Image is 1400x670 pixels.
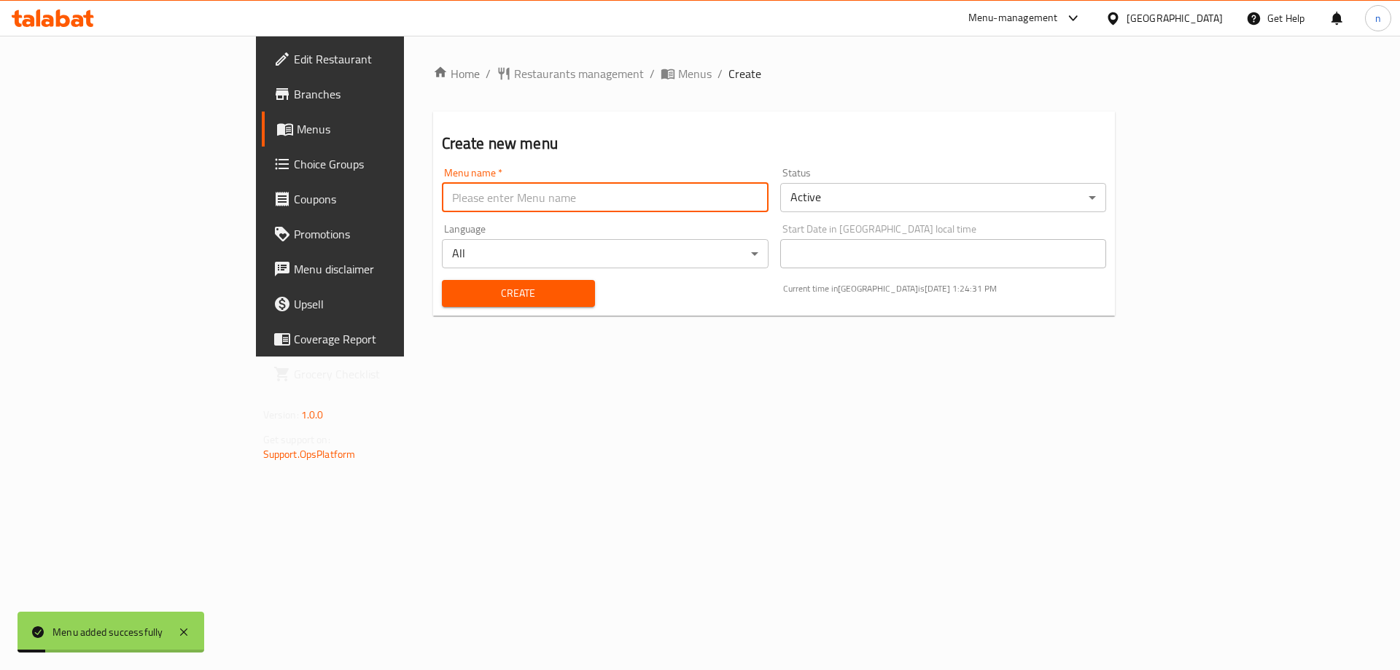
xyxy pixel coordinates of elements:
[262,287,490,322] a: Upsell
[442,239,769,268] div: All
[1127,10,1223,26] div: [GEOGRAPHIC_DATA]
[301,405,324,424] span: 1.0.0
[262,77,490,112] a: Branches
[294,85,478,103] span: Branches
[717,65,723,82] li: /
[650,65,655,82] li: /
[294,225,478,243] span: Promotions
[294,330,478,348] span: Coverage Report
[433,65,1116,82] nav: breadcrumb
[52,624,163,640] div: Menu added successfully
[728,65,761,82] span: Create
[294,260,478,278] span: Menu disclaimer
[263,430,330,449] span: Get support on:
[783,282,1107,295] p: Current time in [GEOGRAPHIC_DATA] is [DATE] 1:24:31 PM
[262,147,490,182] a: Choice Groups
[497,65,644,82] a: Restaurants management
[442,133,1107,155] h2: Create new menu
[514,65,644,82] span: Restaurants management
[262,252,490,287] a: Menu disclaimer
[1375,10,1381,26] span: n
[294,50,478,68] span: Edit Restaurant
[661,65,712,82] a: Menus
[294,365,478,383] span: Grocery Checklist
[262,322,490,357] a: Coverage Report
[968,9,1058,27] div: Menu-management
[294,155,478,173] span: Choice Groups
[262,42,490,77] a: Edit Restaurant
[442,280,595,307] button: Create
[678,65,712,82] span: Menus
[263,445,356,464] a: Support.OpsPlatform
[262,112,490,147] a: Menus
[262,217,490,252] a: Promotions
[294,295,478,313] span: Upsell
[454,284,583,303] span: Create
[262,357,490,392] a: Grocery Checklist
[442,183,769,212] input: Please enter Menu name
[262,182,490,217] a: Coupons
[780,183,1107,212] div: Active
[297,120,478,138] span: Menus
[294,190,478,208] span: Coupons
[263,405,299,424] span: Version:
